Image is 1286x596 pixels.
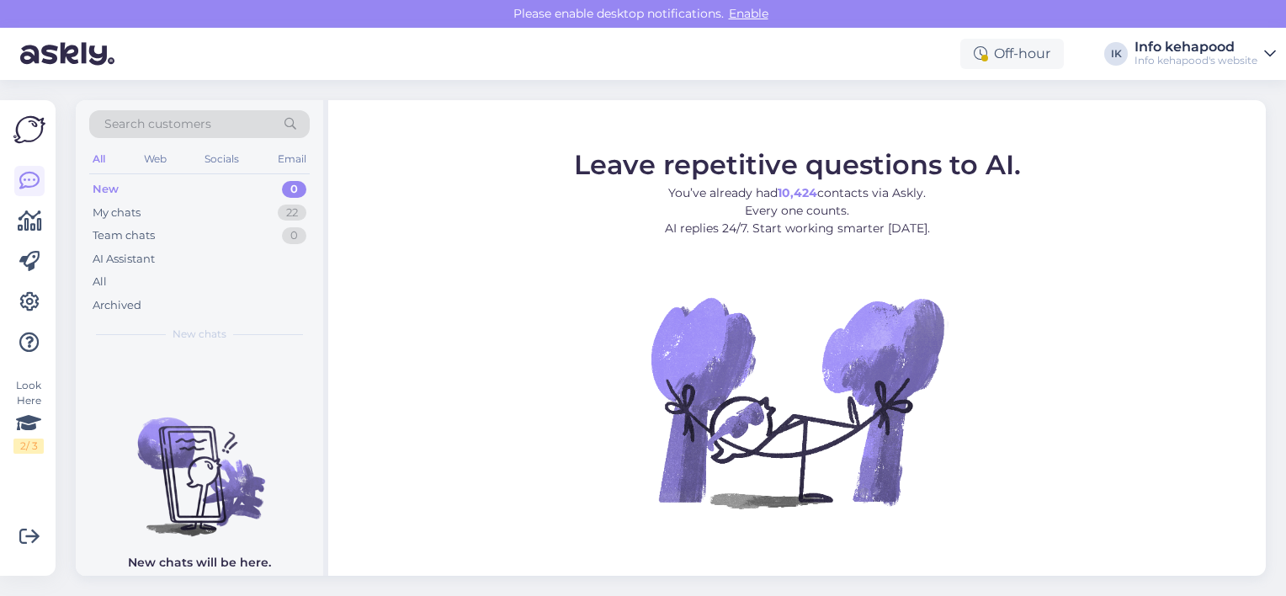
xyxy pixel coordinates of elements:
[1135,40,1276,67] a: Info kehapoodInfo kehapood's website
[13,378,44,454] div: Look Here
[201,148,242,170] div: Socials
[93,227,155,244] div: Team chats
[278,205,306,221] div: 22
[93,297,141,314] div: Archived
[173,327,226,342] span: New chats
[778,184,817,200] b: 10,424
[282,181,306,198] div: 0
[724,6,773,21] span: Enable
[141,148,170,170] div: Web
[93,274,107,290] div: All
[89,148,109,170] div: All
[274,148,310,170] div: Email
[574,184,1021,237] p: You’ve already had contacts via Askly. Every one counts. AI replies 24/7. Start working smarter [...
[93,181,119,198] div: New
[646,250,949,553] img: No Chat active
[128,554,271,572] p: New chats will be here.
[13,439,44,454] div: 2 / 3
[960,39,1064,69] div: Off-hour
[282,227,306,244] div: 0
[1104,42,1128,66] div: IK
[574,147,1021,180] span: Leave repetitive questions to AI.
[93,205,141,221] div: My chats
[13,114,45,146] img: Askly Logo
[1135,40,1257,54] div: Info kehapood
[93,251,155,268] div: AI Assistant
[1135,54,1257,67] div: Info kehapood's website
[104,115,211,133] span: Search customers
[76,387,323,539] img: No chats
